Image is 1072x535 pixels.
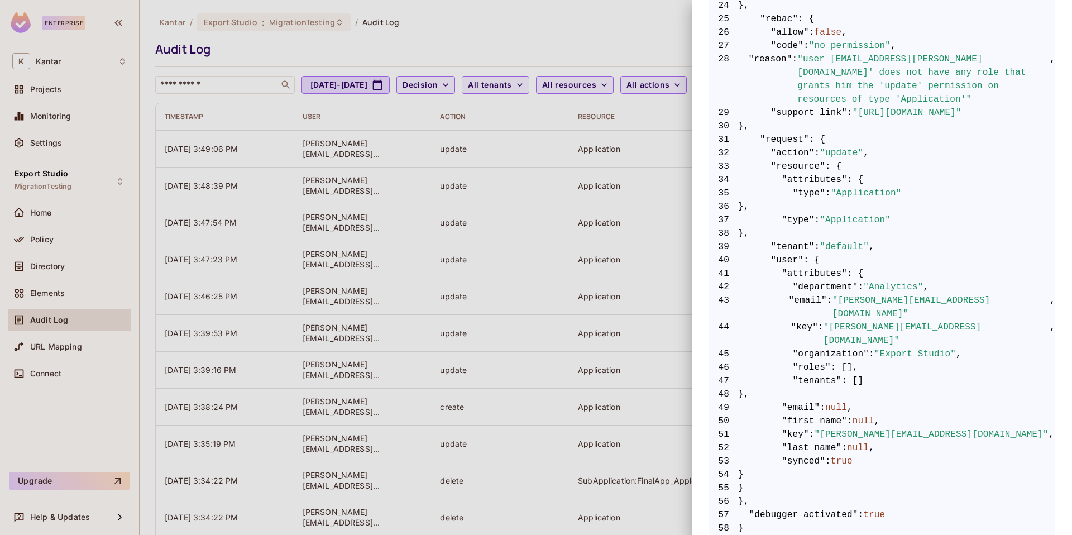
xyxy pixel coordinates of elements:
[824,321,1050,347] span: "[PERSON_NAME][EMAIL_ADDRESS][DOMAIN_NAME]"
[847,401,853,414] span: ,
[709,12,738,26] span: 25
[869,240,874,254] span: ,
[869,347,874,361] span: :
[709,522,738,535] span: 58
[858,508,864,522] span: :
[847,267,863,280] span: : {
[815,428,1049,441] span: "[PERSON_NAME][EMAIL_ADDRESS][DOMAIN_NAME]"
[782,455,825,468] span: "synced"
[803,39,809,52] span: :
[709,361,738,374] span: 46
[709,495,1055,508] span: },
[709,200,738,213] span: 36
[847,441,869,455] span: null
[847,414,853,428] span: :
[771,254,804,267] span: "user"
[789,294,827,321] span: "email"
[709,267,738,280] span: 41
[709,428,738,441] span: 51
[749,508,858,522] span: "debugger_activated"
[820,240,869,254] span: "default"
[709,213,738,227] span: 37
[815,26,842,39] span: false
[709,481,1055,495] span: }
[793,361,831,374] span: "roles"
[771,146,815,160] span: "action"
[809,133,825,146] span: : {
[771,106,848,120] span: "support_link"
[815,213,820,227] span: :
[709,187,738,200] span: 35
[841,441,847,455] span: :
[793,347,869,361] span: "organization"
[709,374,738,388] span: 47
[818,321,824,347] span: :
[709,495,738,508] span: 56
[1050,52,1055,106] span: ,
[782,267,847,280] span: "attributes"
[782,414,847,428] span: "first_name"
[874,347,956,361] span: "Export Studio"
[793,187,826,200] span: "type"
[1050,321,1055,347] span: ,
[815,240,820,254] span: :
[709,522,1055,535] span: }
[841,374,863,388] span: : []
[709,39,738,52] span: 27
[820,401,825,414] span: :
[709,254,738,267] span: 40
[709,414,738,428] span: 50
[841,26,847,39] span: ,
[809,428,815,441] span: :
[709,388,738,401] span: 48
[792,52,797,106] span: :
[709,441,738,455] span: 52
[709,120,1055,133] span: },
[825,455,831,468] span: :
[709,120,738,133] span: 30
[709,468,1055,481] span: }
[709,401,738,414] span: 49
[1050,294,1055,321] span: ,
[709,200,1055,213] span: },
[791,321,818,347] span: "key"
[847,106,853,120] span: :
[831,455,853,468] span: true
[809,26,815,39] span: :
[709,227,738,240] span: 38
[923,280,929,294] span: ,
[825,401,847,414] span: null
[709,481,738,495] span: 55
[709,52,738,106] span: 28
[771,240,815,254] span: "tenant"
[760,12,798,26] span: "rebac"
[709,280,738,294] span: 42
[863,146,869,160] span: ,
[748,52,792,106] span: "reason"
[815,146,820,160] span: :
[853,106,961,120] span: "[URL][DOMAIN_NAME]"
[771,160,826,173] span: "resource"
[709,227,1055,240] span: },
[771,26,809,39] span: "allow"
[827,294,832,321] span: :
[853,414,874,428] span: null
[891,39,896,52] span: ,
[825,160,841,173] span: : {
[820,213,891,227] span: "Application"
[709,294,738,321] span: 43
[709,173,738,187] span: 34
[820,146,863,160] span: "update"
[863,280,923,294] span: "Analytics"
[709,347,738,361] span: 45
[782,441,841,455] span: "last_name"
[825,187,831,200] span: :
[798,12,814,26] span: : {
[832,294,1050,321] span: "[PERSON_NAME][EMAIL_ADDRESS][DOMAIN_NAME]"
[760,133,809,146] span: "request"
[797,52,1050,106] span: "user [EMAIL_ADDRESS][PERSON_NAME][DOMAIN_NAME]' does not have any role that grants him the 'upda...
[803,254,820,267] span: : {
[869,441,874,455] span: ,
[709,133,738,146] span: 31
[709,321,738,347] span: 44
